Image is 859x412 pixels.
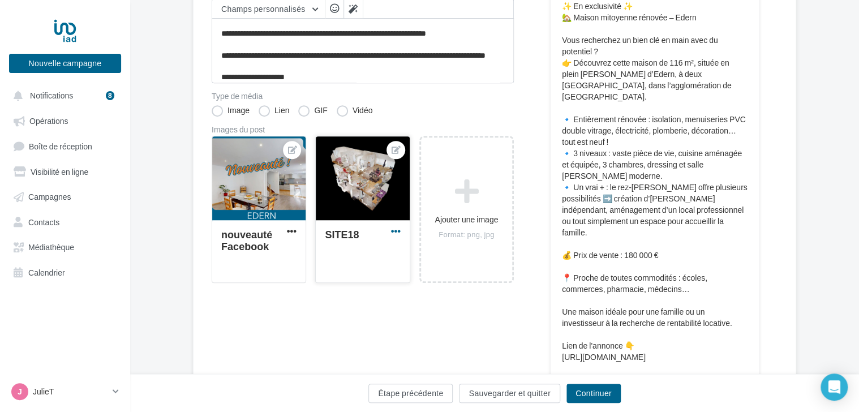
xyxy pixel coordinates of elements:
a: Opérations [7,110,123,130]
a: Médiathèque [7,236,123,256]
button: Sauvegarder et quitter [459,384,560,403]
div: SITE18 [325,228,359,241]
a: Campagnes [7,186,123,206]
label: Type de média [212,92,514,100]
div: nouveauté Facebook [221,228,272,252]
span: Opérations [29,116,68,126]
a: Contacts [7,211,123,231]
a: Boîte de réception [7,135,123,156]
span: Champs personnalisés [221,4,306,14]
a: J JulieT [9,381,121,402]
div: Images du post [212,126,514,134]
button: Nouvelle campagne [9,54,121,73]
button: Étape précédente [368,384,453,403]
span: Médiathèque [28,242,74,252]
label: Vidéo [337,105,373,117]
span: Visibilité en ligne [31,166,88,176]
label: GIF [298,105,327,117]
p: JulieT [33,386,108,397]
label: Lien [259,105,289,117]
button: Continuer [566,384,621,403]
a: Visibilité en ligne [7,161,123,181]
div: Open Intercom Messenger [821,374,848,401]
a: Calendrier [7,261,123,282]
span: Campagnes [28,192,71,201]
span: Notifications [30,91,73,100]
label: Image [212,105,250,117]
span: J [18,386,22,397]
button: Notifications 8 [7,85,119,105]
span: Calendrier [28,267,65,277]
div: 8 [106,91,114,100]
span: Boîte de réception [29,141,92,151]
span: Contacts [28,217,59,226]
